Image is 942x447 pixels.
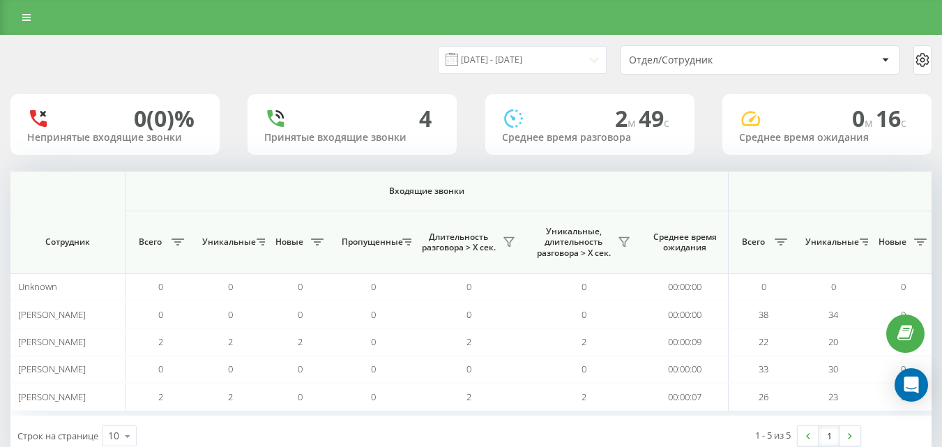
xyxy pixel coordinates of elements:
span: 2 [466,391,471,403]
span: 38 [759,308,768,321]
span: 0 [371,308,376,321]
div: 1 - 5 из 5 [755,428,791,442]
span: [PERSON_NAME] [18,335,86,348]
span: 0 [298,363,303,375]
span: м [628,115,639,130]
span: 0 [298,308,303,321]
span: Входящие звонки [162,185,692,197]
div: 4 [419,105,432,132]
a: 1 [819,426,840,446]
span: 2 [582,391,586,403]
span: 0 [901,308,906,321]
span: 2 [298,335,303,348]
span: 26 [759,391,768,403]
div: Принятые входящие звонки [264,132,440,144]
span: 0 [158,363,163,375]
td: 00:00:00 [641,301,729,328]
span: 0 [371,391,376,403]
div: Отдел/Сотрудник [629,54,796,66]
span: Уникальные [202,236,252,248]
span: Сотрудник [22,236,113,248]
span: 0 [831,280,836,293]
span: Новые [875,236,910,248]
span: 0 [582,308,586,321]
span: 0 [901,280,906,293]
div: Среднее время разговора [502,132,678,144]
span: 2 [158,391,163,403]
span: Unknown [18,280,57,293]
span: [PERSON_NAME] [18,391,86,403]
span: 20 [828,335,838,348]
div: Непринятые входящие звонки [27,132,203,144]
span: 2 [158,335,163,348]
span: 0 [158,280,163,293]
span: Новые [272,236,307,248]
span: 0 [228,280,233,293]
span: 16 [876,103,906,133]
span: м [865,115,876,130]
span: Уникальные, длительность разговора > Х сек. [533,226,614,259]
span: Длительность разговора > Х сек. [418,232,499,253]
span: 0 [901,363,906,375]
span: 0 [371,280,376,293]
span: 0 [466,280,471,293]
span: 2 [466,335,471,348]
div: 10 [108,429,119,443]
td: 00:00:00 [641,273,729,301]
span: 0 [371,363,376,375]
span: Строк на странице [17,430,98,442]
span: Пропущенные [342,236,398,248]
span: 49 [639,103,669,133]
span: 0 [158,308,163,321]
span: 22 [759,335,768,348]
span: [PERSON_NAME] [18,308,86,321]
span: c [901,115,906,130]
span: 0 [582,280,586,293]
span: 23 [828,391,838,403]
span: 0 [852,103,876,133]
span: 0 [228,308,233,321]
span: Уникальные [805,236,856,248]
span: 0 [582,363,586,375]
span: 0 [371,335,376,348]
span: Всего [132,236,167,248]
span: 33 [759,363,768,375]
div: Open Intercom Messenger [895,368,928,402]
span: 2 [582,335,586,348]
td: 00:00:09 [641,328,729,356]
span: 2 [228,391,233,403]
span: [PERSON_NAME] [18,363,86,375]
td: 00:00:00 [641,356,729,383]
span: 0 [298,280,303,293]
span: Всего [736,236,770,248]
span: 0 [228,363,233,375]
td: 00:00:07 [641,383,729,410]
span: 0 [761,280,766,293]
div: 0 (0)% [134,105,195,132]
span: 0 [466,308,471,321]
span: c [664,115,669,130]
span: 2 [228,335,233,348]
span: 2 [615,103,639,133]
span: 30 [828,363,838,375]
div: Среднее время ожидания [739,132,915,144]
span: 34 [828,308,838,321]
span: 0 [298,391,303,403]
span: Среднее время ожидания [652,232,717,253]
span: 0 [466,363,471,375]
